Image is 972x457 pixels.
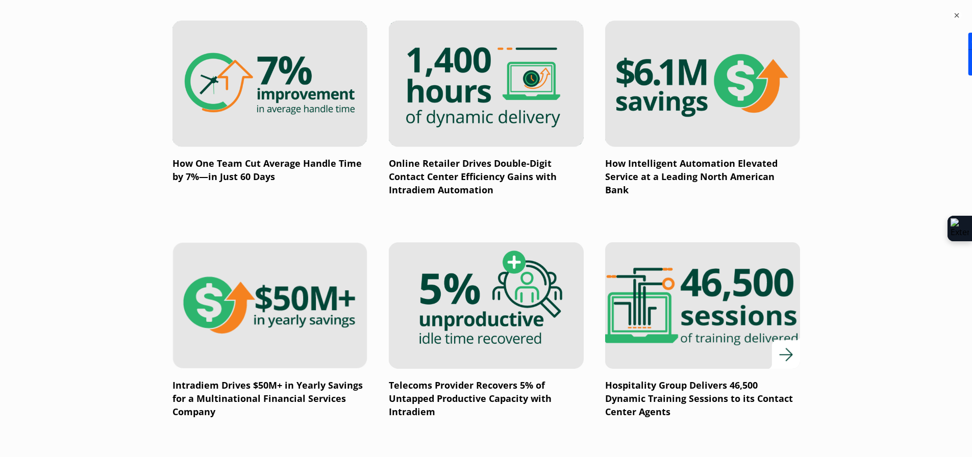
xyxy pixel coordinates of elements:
[952,10,962,20] button: ×
[605,379,800,419] p: Hospitality Group Delivers 46,500 Dynamic Training Sessions to its Contact Center Agents
[389,379,584,419] p: Telecoms Provider Recovers 5% of Untapped Productive Capacity with Intradiem
[172,157,367,184] p: How One Team Cut Average Handle Time by 7%—in Just 60 Days
[172,20,367,184] a: How One Team Cut Average Handle Time by 7%—in Just 60 Days
[605,242,800,419] a: Hospitality Group Delivers 46,500 Dynamic Training Sessions to its Contact Center Agents
[172,379,367,419] p: Intradiem Drives $50M+ in Yearly Savings for a Multinational Financial Services Company
[389,242,584,419] a: Telecoms Provider Recovers 5% of Untapped Productive Capacity with Intradiem
[605,157,800,197] p: How Intelligent Automation Elevated Service at a Leading North American Bank
[951,218,969,239] img: Extension Icon
[172,242,367,419] a: Intradiem Drives $50M+ in Yearly Savings for a Multinational Financial Services Company
[389,157,584,197] p: Online Retailer Drives Double-Digit Contact Center Efficiency Gains with Intradiem Automation
[605,20,800,197] a: How Intelligent Automation Elevated Service at a Leading North American Bank
[389,20,584,197] a: Online Retailer Drives Double-Digit Contact Center Efficiency Gains with Intradiem Automation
